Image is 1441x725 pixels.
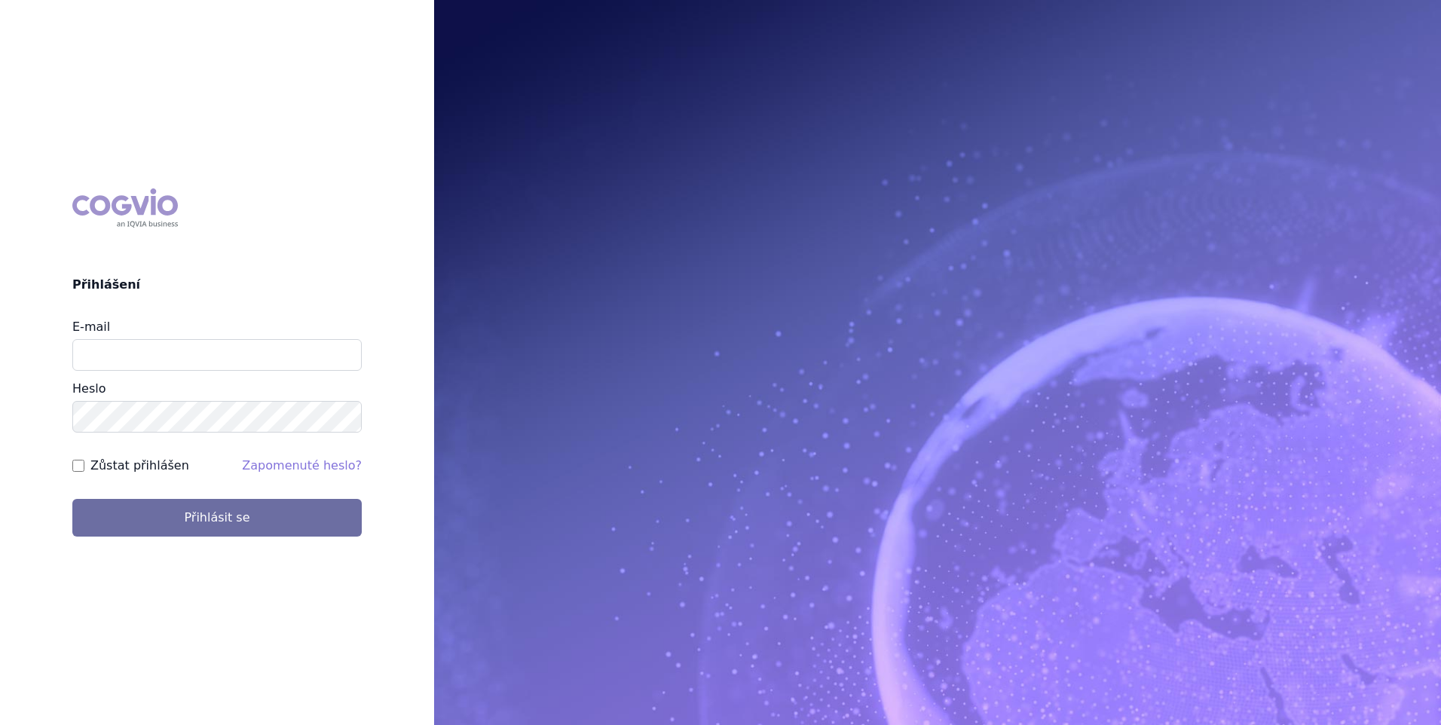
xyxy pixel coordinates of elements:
div: COGVIO [72,188,178,228]
label: E-mail [72,320,110,334]
label: Heslo [72,381,106,396]
a: Zapomenuté heslo? [242,458,362,473]
h2: Přihlášení [72,276,362,294]
button: Přihlásit se [72,499,362,537]
label: Zůstat přihlášen [90,457,189,475]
